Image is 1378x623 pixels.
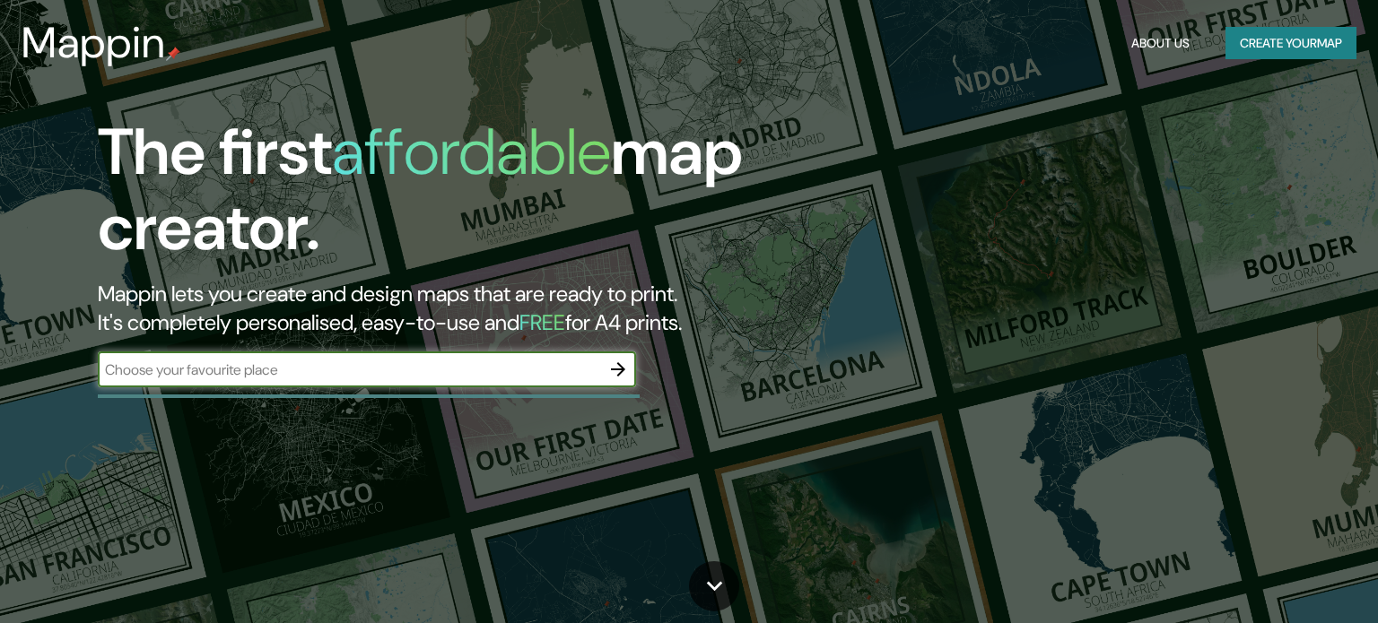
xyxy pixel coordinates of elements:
button: Create yourmap [1225,27,1356,60]
h5: FREE [519,308,565,336]
button: About Us [1124,27,1197,60]
img: mappin-pin [166,47,180,61]
h3: Mappin [22,18,166,68]
h1: The first map creator. [98,115,787,280]
h1: affordable [332,110,611,194]
h2: Mappin lets you create and design maps that are ready to print. It's completely personalised, eas... [98,280,787,337]
input: Choose your favourite place [98,359,600,380]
